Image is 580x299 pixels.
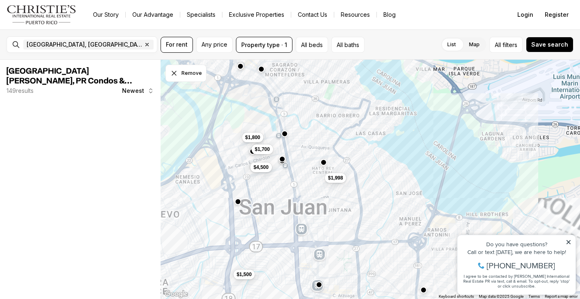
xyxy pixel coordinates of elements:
[10,50,117,66] span: I agree to be contacted by [PERSON_NAME] International Real Estate PR via text, call & email. To ...
[9,18,118,24] div: Do you have questions?
[122,88,144,94] span: Newest
[254,164,269,171] span: $4,500
[166,41,188,48] span: For rent
[328,175,343,181] span: $1,998
[495,40,501,49] span: All
[512,7,538,23] button: Login
[331,37,365,53] button: All baths
[517,11,533,18] span: Login
[441,37,462,52] label: List
[7,5,77,25] img: logo
[462,37,486,52] label: Map
[7,88,34,94] p: 149 results
[165,65,206,82] button: Dismiss drawing
[251,144,273,154] button: $1,700
[531,41,568,48] span: Save search
[334,9,376,20] a: Resources
[196,37,233,53] button: Any price
[242,133,264,142] button: $1,800
[34,38,102,47] span: [PHONE_NUMBER]
[222,9,291,20] a: Exclusive Properties
[291,9,334,20] button: Contact Us
[526,37,573,52] button: Save search
[202,41,227,48] span: Any price
[237,271,252,278] span: $1,500
[180,9,222,20] a: Specialists
[126,9,180,20] a: Our Advantage
[540,7,573,23] button: Register
[27,41,142,48] span: [GEOGRAPHIC_DATA], [GEOGRAPHIC_DATA], [GEOGRAPHIC_DATA]
[161,37,193,53] button: For rent
[255,146,270,153] span: $1,700
[86,9,125,20] a: Our Story
[296,37,328,53] button: All beds
[245,134,261,141] span: $1,800
[250,162,272,172] button: $4,500
[489,37,523,53] button: Allfilters
[233,270,255,279] button: $1,500
[7,67,132,95] span: [GEOGRAPHIC_DATA][PERSON_NAME], PR Condos & Apartments for Rent
[545,11,569,18] span: Register
[325,173,347,183] button: $1,998
[117,83,159,99] button: Newest
[9,26,118,32] div: Call or text [DATE], we are here to help!
[236,37,292,53] button: Property type · 1
[377,9,402,20] a: Blog
[503,40,517,49] span: filters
